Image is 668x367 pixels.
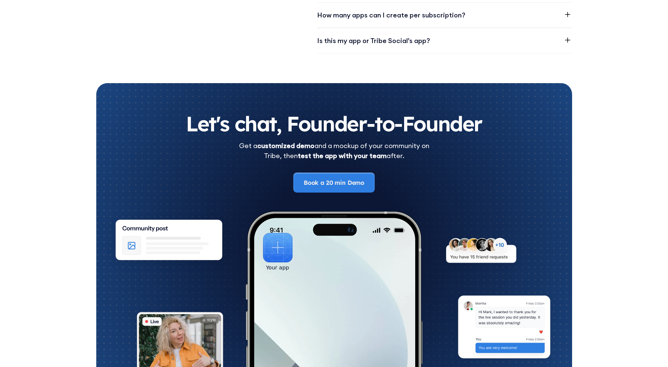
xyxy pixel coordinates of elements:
[293,173,375,193] a: Book a 20 min Demo
[317,10,465,20] div: How many apps can I create per subscription?
[257,141,314,150] strong: customized demo
[111,113,557,135] h2: Let's chat, Founder-to-Founder
[239,141,429,161] div: Get a and a mockup of your community on Tribe, then after.
[106,213,232,273] img: An illustration of Community Feed
[438,232,525,273] img: An illustration of New friends requests
[298,151,387,160] strong: test the app with your team
[317,36,430,46] div: Is this my app or Tribe Social’s app?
